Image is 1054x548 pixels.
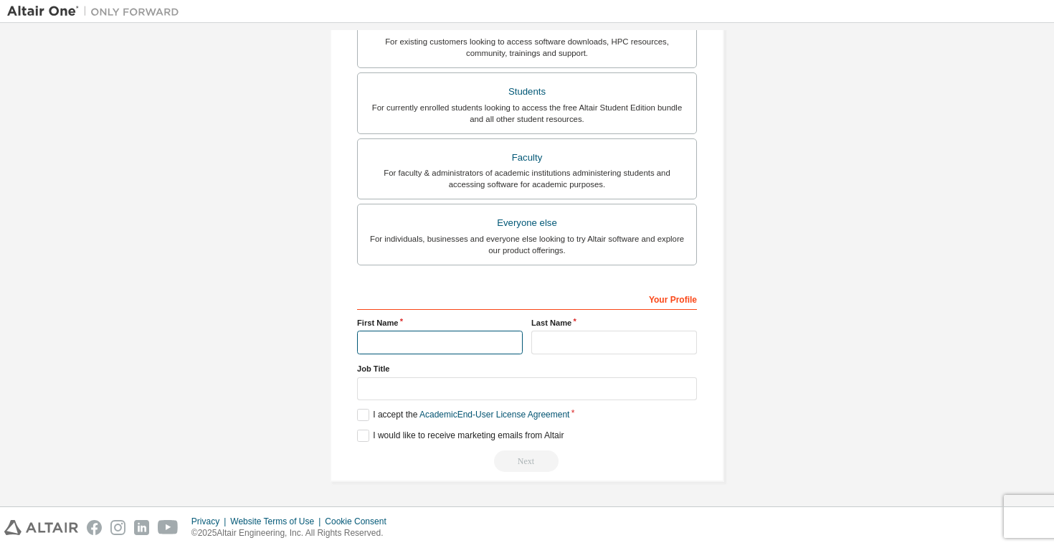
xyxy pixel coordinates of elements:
label: Job Title [357,363,697,374]
p: © 2025 Altair Engineering, Inc. All Rights Reserved. [191,527,395,539]
div: For individuals, businesses and everyone else looking to try Altair software and explore our prod... [366,233,688,256]
img: facebook.svg [87,520,102,535]
div: Your Profile [357,287,697,310]
label: I would like to receive marketing emails from Altair [357,430,564,442]
div: Cookie Consent [325,516,394,527]
div: For faculty & administrators of academic institutions administering students and accessing softwa... [366,167,688,190]
div: Privacy [191,516,230,527]
div: For existing customers looking to access software downloads, HPC resources, community, trainings ... [366,36,688,59]
div: Faculty [366,148,688,168]
label: I accept the [357,409,569,421]
img: Altair One [7,4,186,19]
div: For currently enrolled students looking to access the free Altair Student Edition bundle and all ... [366,102,688,125]
img: instagram.svg [110,520,125,535]
a: Academic End-User License Agreement [419,410,569,420]
img: linkedin.svg [134,520,149,535]
div: Students [366,82,688,102]
label: Last Name [531,317,697,329]
div: Website Terms of Use [230,516,325,527]
div: Read and acccept EULA to continue [357,450,697,472]
div: Everyone else [366,213,688,233]
label: First Name [357,317,523,329]
img: altair_logo.svg [4,520,78,535]
img: youtube.svg [158,520,179,535]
